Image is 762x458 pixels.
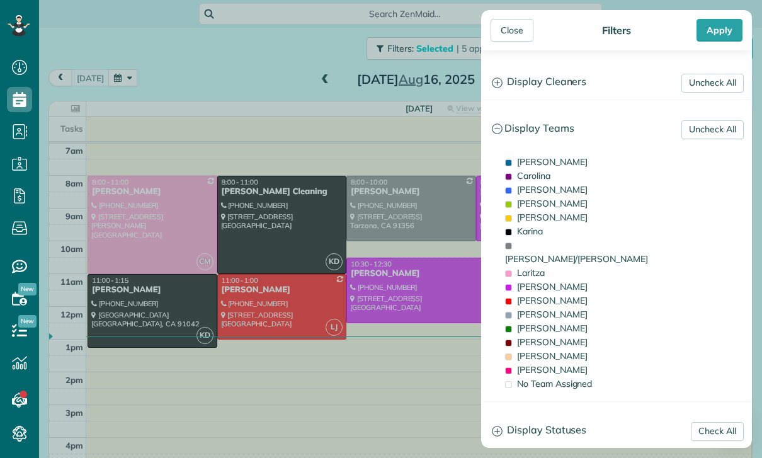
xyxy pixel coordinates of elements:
[681,74,744,93] a: Uncheck All
[517,378,592,389] span: No Team Assigned
[491,19,533,42] div: Close
[681,120,744,139] a: Uncheck All
[517,198,588,209] span: [PERSON_NAME]
[505,253,648,265] span: [PERSON_NAME]/[PERSON_NAME]
[482,66,751,98] a: Display Cleaners
[598,24,635,37] div: Filters
[18,315,37,328] span: New
[517,295,588,306] span: [PERSON_NAME]
[517,212,588,223] span: [PERSON_NAME]
[517,350,588,362] span: [PERSON_NAME]
[517,156,588,168] span: [PERSON_NAME]
[482,415,751,447] a: Display Statuses
[517,170,550,181] span: Carolina
[517,267,545,278] span: Laritza
[517,364,588,375] span: [PERSON_NAME]
[517,226,543,237] span: Karina
[517,281,588,292] span: [PERSON_NAME]
[517,323,588,334] span: [PERSON_NAME]
[517,336,588,348] span: [PERSON_NAME]
[517,184,588,195] span: [PERSON_NAME]
[482,113,751,145] a: Display Teams
[517,309,588,320] span: [PERSON_NAME]
[18,283,37,295] span: New
[691,422,744,441] a: Check All
[697,19,742,42] div: Apply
